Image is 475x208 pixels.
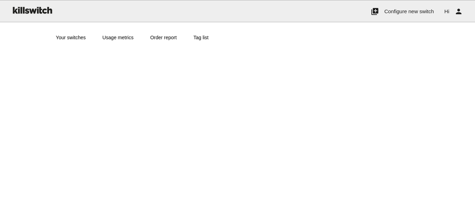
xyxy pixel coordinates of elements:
a: Your switches [48,29,94,46]
a: Tag list [185,29,217,46]
img: ks-logo-black-160-b.png [10,0,54,20]
a: Order report [142,29,185,46]
span: Hi [444,8,449,14]
i: add_to_photos [371,0,379,23]
i: person [454,0,463,23]
a: Usage metrics [94,29,142,46]
span: Configure new switch [384,8,434,14]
